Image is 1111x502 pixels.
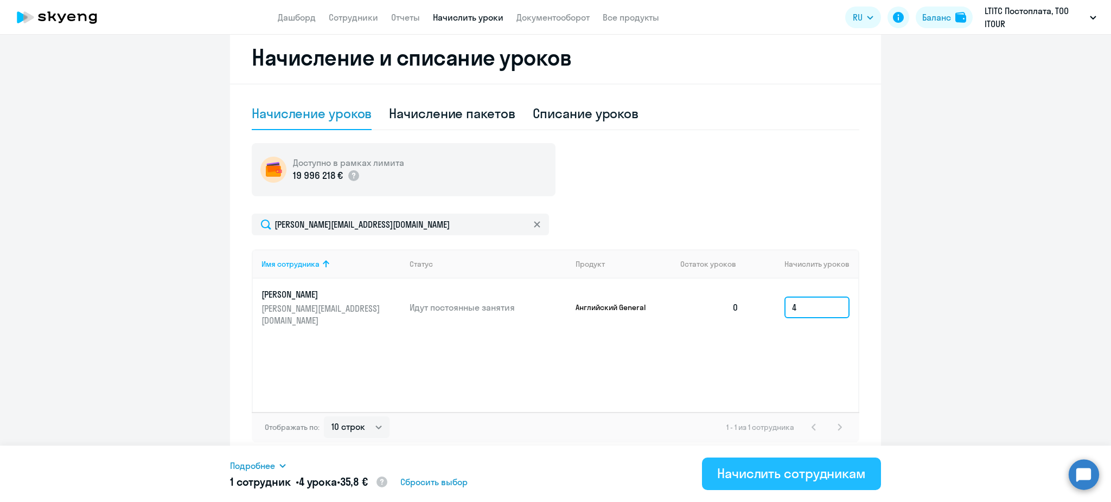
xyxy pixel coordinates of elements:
div: Продукт [576,259,672,269]
div: Начисление уроков [252,105,372,122]
div: Статус [410,259,567,269]
span: Отображать по: [265,422,320,432]
span: RU [853,11,863,24]
p: Идут постоянные занятия [410,301,567,313]
div: Статус [410,259,433,269]
span: 4 урока [299,475,337,488]
a: Документооборот [516,12,590,23]
button: Начислить сотрудникам [702,458,881,490]
a: Сотрудники [329,12,378,23]
div: Начислить сотрудникам [717,465,866,482]
button: LTITC Постоплата, ТОО ITOUR [979,4,1102,30]
input: Поиск по имени, email, продукту или статусу [252,214,549,235]
div: Остаток уроков [680,259,748,269]
span: Остаток уроков [680,259,736,269]
span: Подробнее [230,459,275,472]
img: balance [955,12,966,23]
span: 35,8 € [340,475,368,488]
a: Отчеты [391,12,420,23]
div: Имя сотрудника [261,259,401,269]
p: [PERSON_NAME][EMAIL_ADDRESS][DOMAIN_NAME] [261,303,383,326]
p: Английский General [576,303,657,312]
th: Начислить уроков [748,249,858,279]
div: Списание уроков [533,105,639,122]
p: [PERSON_NAME] [261,288,383,300]
img: wallet-circle.png [260,157,286,183]
h5: 1 сотрудник • • [230,474,388,491]
h5: Доступно в рамках лимита [293,157,404,169]
div: Продукт [576,259,605,269]
a: [PERSON_NAME][PERSON_NAME][EMAIL_ADDRESS][DOMAIN_NAME] [261,288,401,326]
p: 19 996 218 € [293,169,343,183]
td: 0 [672,279,748,336]
span: 1 - 1 из 1 сотрудника [726,422,794,432]
div: Начисление пакетов [389,105,515,122]
p: LTITC Постоплата, ТОО ITOUR [985,4,1086,30]
h2: Начисление и списание уроков [252,44,859,70]
button: Балансbalance [916,7,973,28]
div: Имя сотрудника [261,259,320,269]
span: Сбросить выбор [400,475,468,488]
a: Начислить уроки [433,12,503,23]
button: RU [845,7,881,28]
div: Баланс [922,11,951,24]
a: Дашборд [278,12,316,23]
a: Все продукты [603,12,659,23]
